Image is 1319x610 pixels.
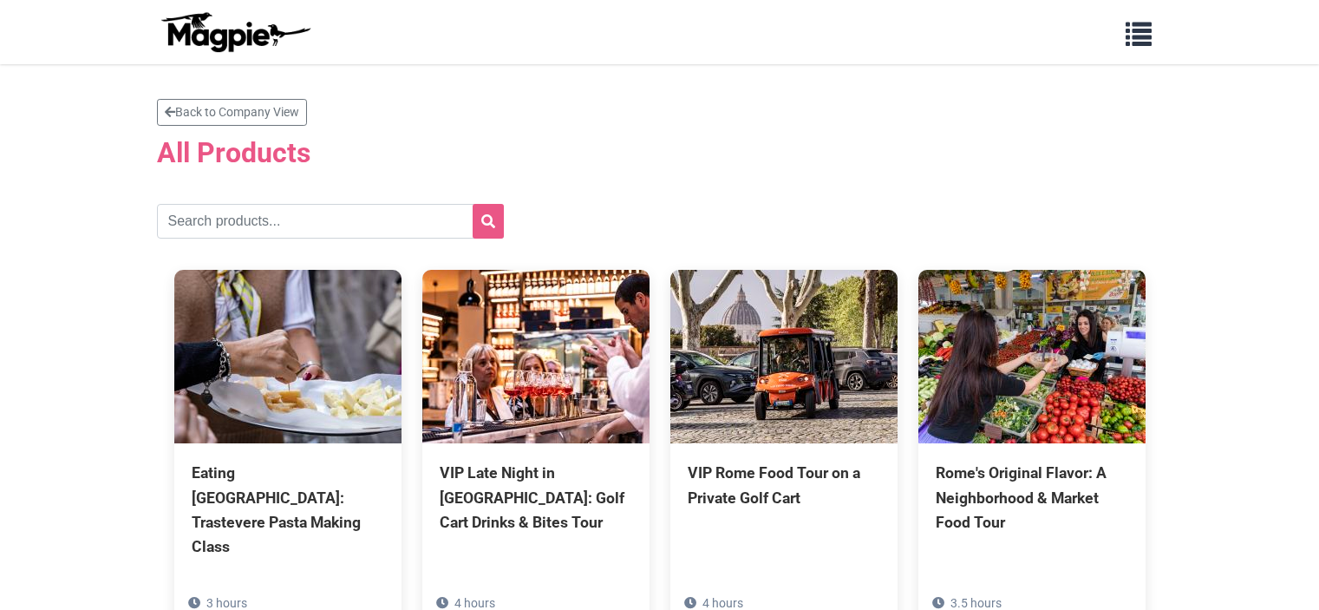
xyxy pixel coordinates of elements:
[422,270,650,443] img: VIP Late Night in Rome: Golf Cart Drinks & Bites Tour
[174,270,402,443] img: Eating Rome: Trastevere Pasta Making Class
[440,461,632,534] div: VIP Late Night in [GEOGRAPHIC_DATA]: Golf Cart Drinks & Bites Tour
[702,596,743,610] span: 4 hours
[670,270,898,587] a: VIP Rome Food Tour on a Private Golf Cart 4 hours
[157,204,504,239] input: Search products...
[670,270,898,443] img: VIP Rome Food Tour on a Private Golf Cart
[157,99,307,126] a: Back to Company View
[157,136,1163,169] h2: All Products
[936,461,1128,534] div: Rome's Original Flavor: A Neighborhood & Market Food Tour
[192,461,384,559] div: Eating [GEOGRAPHIC_DATA]: Trastevere Pasta Making Class
[454,596,495,610] span: 4 hours
[157,11,313,53] img: logo-ab69f6fb50320c5b225c76a69d11143b.png
[950,596,1002,610] span: 3.5 hours
[206,596,247,610] span: 3 hours
[688,461,880,509] div: VIP Rome Food Tour on a Private Golf Cart
[918,270,1146,443] img: Rome's Original Flavor: A Neighborhood & Market Food Tour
